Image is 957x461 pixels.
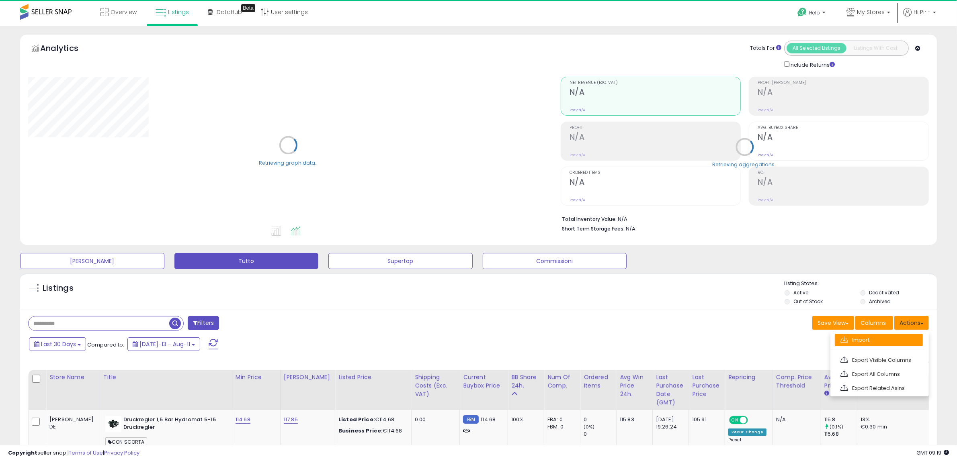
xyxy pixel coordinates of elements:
div: Title [103,373,229,381]
div: Comp. Price Threshold [776,373,818,390]
label: Deactivated [869,289,900,296]
div: 115.68 [824,430,857,438]
div: 13% [861,416,927,423]
a: Import [835,334,923,346]
div: Include Returns [778,60,844,69]
small: (0%) [584,424,595,430]
div: Ordered Items [584,373,613,390]
label: Out of Stock [793,298,823,305]
div: Listed Price [338,373,408,381]
span: Columns [861,319,886,327]
div: Totals For [750,45,781,52]
button: Listings With Cost [846,43,906,53]
div: N/A [776,416,815,423]
div: 115.8 [824,416,857,423]
span: Hi Piri- [914,8,930,16]
img: 31oeCQmWX0S._SL40_.jpg [105,416,121,432]
a: Export All Columns [835,368,923,380]
a: Export Visible Columns [835,354,923,366]
strong: Copyright [8,449,37,457]
span: OFF [747,417,760,424]
button: Columns [855,316,893,330]
span: Last 30 Days [41,340,76,348]
div: [DATE] 19:26:24 [656,416,682,430]
button: Tutto [174,253,319,269]
label: Archived [869,298,891,305]
b: Druckregler 1,5 Bar Hydromat 5-15 Druckregler [123,416,221,433]
div: Tooltip anchor [241,4,255,12]
b: Business Price: [338,427,383,434]
span: DataHub [217,8,242,16]
div: Repricing [728,373,769,381]
div: 0.00 [415,416,453,423]
h5: Analytics [40,43,94,56]
small: FBM [463,415,479,424]
i: Get Help [797,7,807,17]
div: Recur. Change [728,428,766,436]
div: Retrieving graph data.. [259,159,318,166]
div: €0.30 min [861,423,927,430]
div: Min Price [236,373,277,381]
div: Last Purchase Date (GMT) [656,373,685,407]
button: Supertop [328,253,473,269]
div: 115.83 [620,416,646,423]
span: [DATE]-13 - Aug-11 [139,340,190,348]
div: Last Purchase Price [692,373,721,398]
div: [PERSON_NAME] DE [49,416,94,430]
div: 0 [584,430,616,438]
div: Store Name [49,373,96,381]
p: Listing States: [785,280,937,288]
a: Privacy Policy [104,449,139,457]
div: seller snap | | [8,449,139,457]
div: Avg Win Price [824,373,854,390]
h5: Listings [43,283,74,294]
span: Overview [111,8,137,16]
div: 0 [584,416,616,423]
div: BB Share 24h. [511,373,541,390]
span: Compared to: [87,341,124,349]
button: Save View [812,316,854,330]
a: Hi Piri- [903,8,936,26]
button: [DATE]-13 - Aug-11 [127,337,200,351]
button: [PERSON_NAME] [20,253,164,269]
div: [PERSON_NAME] [284,373,332,381]
button: Filters [188,316,219,330]
span: 114.68 [481,416,496,423]
a: Export Related Asins [835,382,923,394]
label: Active [793,289,808,296]
span: 2025-09-11 09:19 GMT [916,449,949,457]
button: Commissioni [483,253,627,269]
span: CON SCORTA [105,437,147,447]
div: Retrieving aggregations.. [712,161,777,168]
div: Current Buybox Price [463,373,504,390]
a: Help [791,1,834,26]
div: FBA: 0 [547,416,574,423]
span: ON [730,417,740,424]
span: Help [809,9,820,16]
span: Listings [168,8,189,16]
div: 105.91 [692,416,719,423]
div: 100% [511,416,538,423]
a: Terms of Use [69,449,103,457]
div: €114.68 [338,416,405,423]
div: Num of Comp. [547,373,577,390]
small: (0.1%) [830,424,843,430]
div: Shipping Costs (Exc. VAT) [415,373,456,398]
div: €114.68 [338,427,405,434]
div: Preset: [728,437,766,455]
div: Avg Win Price 24h. [620,373,649,398]
button: Last 30 Days [29,337,86,351]
small: Avg Win Price. [824,390,829,397]
a: 117.85 [284,416,298,424]
button: All Selected Listings [787,43,846,53]
b: Listed Price: [338,416,375,423]
button: Actions [894,316,929,330]
a: 114.68 [236,416,250,424]
div: FBM: 0 [547,423,574,430]
span: My Stores [857,8,885,16]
